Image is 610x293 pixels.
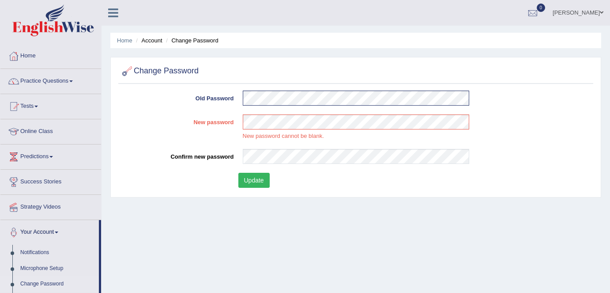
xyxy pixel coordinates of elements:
[0,145,101,167] a: Predictions
[164,36,218,45] li: Change Password
[16,261,99,277] a: Microphone Setup
[120,149,238,161] label: Confirm new password
[0,170,101,192] a: Success Stories
[120,114,238,126] label: New password
[0,195,101,217] a: Strategy Videos
[120,65,199,78] h2: Change Password
[238,173,270,188] button: Update
[243,132,469,140] p: New password cannot be blank.
[16,245,99,261] a: Notifications
[134,36,162,45] li: Account
[16,276,99,292] a: Change Password
[0,44,101,66] a: Home
[0,69,101,91] a: Practice Questions
[120,91,238,103] label: Old Password
[0,220,99,242] a: Your Account
[0,119,101,141] a: Online Class
[537,4,546,12] span: 0
[117,37,132,44] a: Home
[0,94,101,116] a: Tests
